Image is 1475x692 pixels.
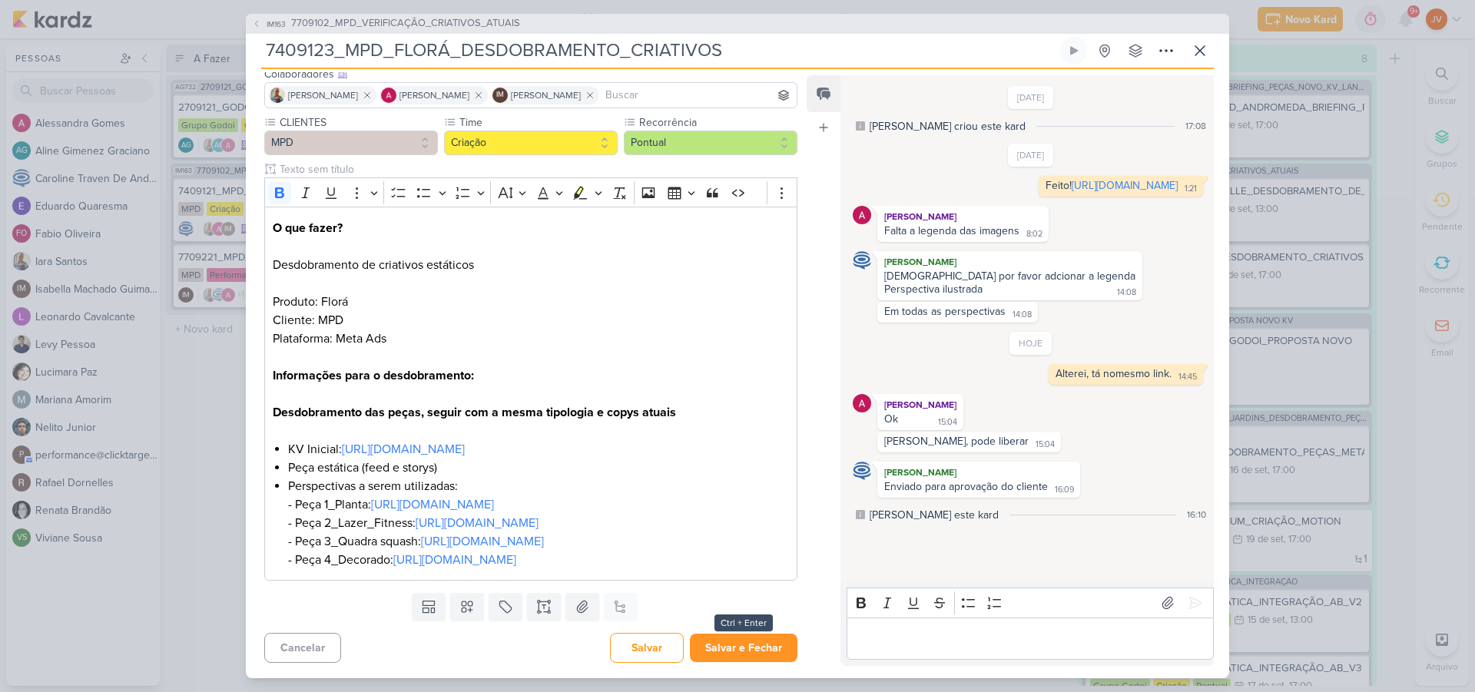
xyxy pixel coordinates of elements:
div: Editor toolbar [847,588,1214,618]
div: Isabella Machado Guimarães [492,88,508,103]
input: Buscar [602,86,794,104]
div: Feito! [1046,179,1178,192]
div: Perspectiva ilustrada [884,283,983,296]
button: Salvar e Fechar [690,634,797,662]
li: Peça estática (feed e storys) [288,459,789,477]
button: Cancelar [264,633,341,663]
img: Caroline Traven De Andrade [853,251,871,270]
a: [URL][DOMAIN_NAME] [421,534,544,549]
a: [URL][DOMAIN_NAME] [393,552,516,568]
div: 1:21 [1185,183,1197,195]
img: Caroline Traven De Andrade [853,462,871,480]
span: [PERSON_NAME] [511,88,581,102]
div: 14:45 [1178,371,1197,383]
div: Editor toolbar [264,177,797,207]
strong: Informações para o desdobramento: [273,368,474,383]
div: [PERSON_NAME] este kard [870,507,999,523]
span: [PERSON_NAME] [288,88,358,102]
div: Ctrl + Enter [714,614,773,631]
div: Ok [884,412,898,425]
strong: Desdobramento das peças, seguir com a mesma tipologia e copys atuais [273,405,676,420]
div: Editor editing area: main [847,618,1214,660]
button: MPD [264,131,438,155]
a: [URL][DOMAIN_NAME] [342,442,465,457]
div: [PERSON_NAME] [880,254,1139,270]
span: [PERSON_NAME] [399,88,469,102]
div: Editor editing area: main [264,207,797,581]
strong: O que fazer? [273,220,343,236]
div: Ligar relógio [1068,45,1080,57]
li: KV Inicial: [288,440,789,459]
div: [PERSON_NAME] criou este kard [870,118,1026,134]
div: [DEMOGRAPHIC_DATA] por favor adcionar a legenda [884,270,1135,283]
input: Kard Sem Título [261,37,1057,65]
div: 14:08 [1013,309,1032,321]
img: Alessandra Gomes [381,88,396,103]
p: Produto: Florá Cliente: MPD Plataforma: Meta Ads [273,293,789,366]
label: Time [458,114,618,131]
a: [URL][DOMAIN_NAME] [371,497,494,512]
img: Alessandra Gomes [853,206,871,224]
div: Colaboradores [264,66,797,82]
img: Iara Santos [270,88,285,103]
div: 8:02 [1026,228,1042,240]
a: [URL][DOMAIN_NAME] [416,515,539,531]
div: 16:10 [1187,508,1206,521]
li: Perspectivas a serem utilizadas: - Peça 1_Planta: - ⁠Peça 2_Lazer_Fitness: - Peça 3_Quadra squash... [288,477,789,569]
div: [PERSON_NAME], pode liberar [884,435,1029,448]
div: Enviado para aprovação do cliente [884,480,1048,493]
div: 16:09 [1055,484,1074,496]
button: Salvar [610,633,684,663]
div: [PERSON_NAME] [880,209,1046,224]
div: Falta a legenda das imagens [884,224,1019,237]
div: Em todas as perspectivas [884,305,1006,318]
p: Desdobramento de criativos estáticos [273,256,789,293]
input: Texto sem título [277,161,797,177]
div: [PERSON_NAME] [880,397,960,412]
div: 17:08 [1185,119,1206,133]
label: Recorrência [638,114,797,131]
div: 14:08 [1117,286,1136,299]
div: 15:04 [1036,439,1055,451]
div: [PERSON_NAME] [880,465,1077,480]
div: 15:04 [938,416,957,429]
div: Alterei, tá nomesmo link. [1056,367,1172,380]
img: Alessandra Gomes [853,394,871,412]
p: IM [496,91,504,99]
label: CLIENTES [278,114,438,131]
button: Pontual [624,131,797,155]
a: [URL][DOMAIN_NAME] [1072,179,1178,192]
button: Criação [444,131,618,155]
